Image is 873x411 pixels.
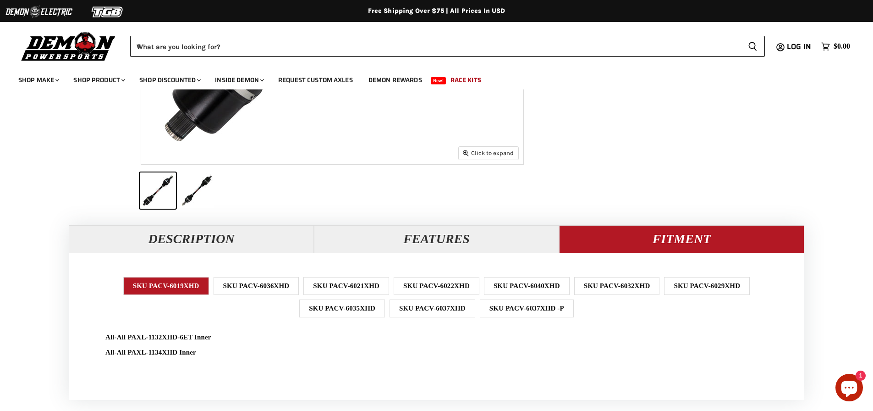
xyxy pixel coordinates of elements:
button: Click to expand [459,147,518,159]
button: Description [69,225,314,253]
span: $0.00 [834,42,850,51]
ul: Main menu [11,67,848,89]
button: Search [741,36,765,57]
div: SKU PACV-6021XHD [303,277,389,295]
div: Free Shipping Over $75 | All Prices In USD [70,7,803,15]
div: SKU PACV-6019XHD [123,277,209,295]
a: Shop Product [66,71,131,89]
a: Demon Rewards [362,71,429,89]
button: Polaris Xtreme Heavy Duty Demon CV Joint thumbnail [140,172,176,209]
inbox-online-store-chat: Shopify online store chat [833,374,866,404]
input: When autocomplete results are available use up and down arrows to review and enter to select [130,36,741,57]
form: Product [130,36,765,57]
a: Shop Make [11,71,65,89]
button: Features [314,225,559,253]
img: Demon Electric Logo 2 [5,3,73,21]
a: Inside Demon [208,71,269,89]
span: Log in [787,41,811,52]
img: TGB Logo 2 [73,3,142,21]
div: SKU PACV-6040XHD [484,277,570,295]
button: Fitment [559,225,804,253]
span: New! [431,77,446,84]
a: Log in [783,43,817,51]
p: All-All PAXL-1134XHD Inner [105,349,768,356]
span: Click to expand [463,150,514,156]
div: SKU PACV-6035XHD [299,300,385,317]
a: Race Kits [444,71,488,89]
p: All-All PAXL-1132XHD-6ET Inner [105,333,768,341]
button: Polaris Xtreme Heavy Duty Demon CV Joint thumbnail [179,172,215,209]
img: Demon Powersports [18,30,119,62]
a: $0.00 [817,40,855,53]
div: SKU PACV-6037XHD -P [480,300,574,317]
div: SKU PACV-6022XHD [394,277,479,295]
div: SKU PACV-6037XHD [390,300,475,317]
a: Request Custom Axles [271,71,360,89]
div: SKU PACV-6036XHD [214,277,299,295]
div: SKU PACV-6029XHD [664,277,750,295]
a: Shop Discounted [132,71,206,89]
div: SKU PACV-6032XHD [574,277,660,295]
